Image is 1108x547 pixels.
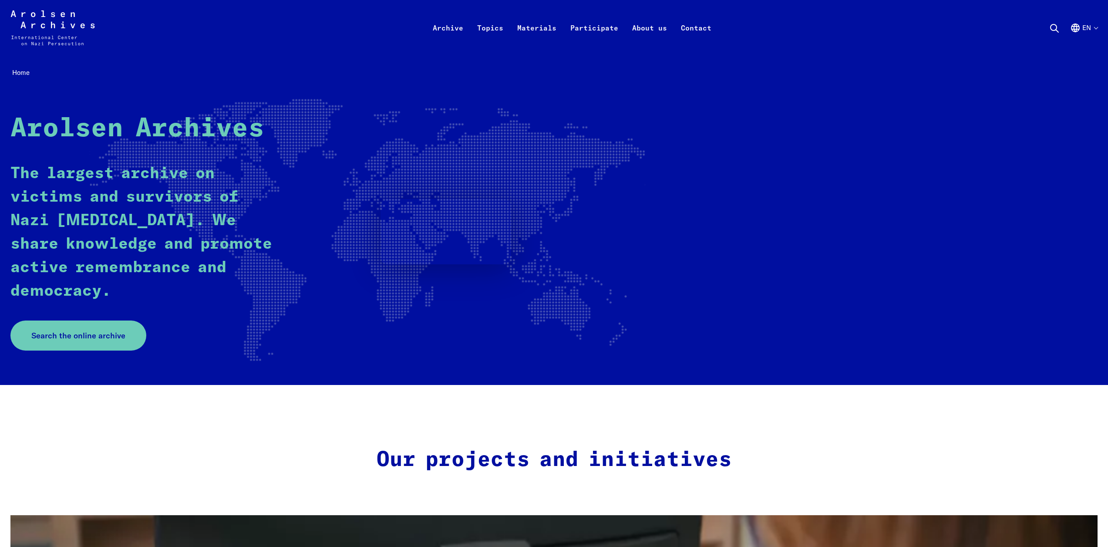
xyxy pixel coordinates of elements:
[563,21,625,56] a: Participate
[370,448,738,473] h2: Our projects and initiatives
[10,162,280,303] p: The largest archive on victims and survivors of Nazi [MEDICAL_DATA]. We share knowledge and promo...
[10,116,264,142] strong: Arolsen Archives
[1070,23,1098,54] button: English, language selection
[12,68,30,77] span: Home
[10,66,1098,80] nav: Breadcrumb
[10,321,146,351] a: Search the online archive
[625,21,674,56] a: About us
[426,21,470,56] a: Archive
[674,21,718,56] a: Contact
[470,21,510,56] a: Topics
[31,330,125,341] span: Search the online archive
[426,10,718,45] nav: Primary
[510,21,563,56] a: Materials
